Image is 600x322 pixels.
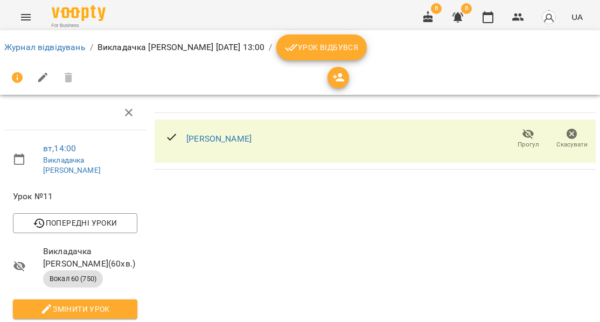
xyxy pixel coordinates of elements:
button: Змінити урок [13,299,137,319]
span: Урок №11 [13,190,137,203]
button: Попередні уроки [13,213,137,233]
button: Скасувати [550,124,594,154]
nav: breadcrumb [4,34,596,60]
span: For Business [52,22,106,29]
button: Урок відбувся [276,34,367,60]
a: Журнал відвідувань [4,42,86,52]
img: Voopty Logo [52,5,106,21]
span: Попередні уроки [22,216,129,229]
span: Вокал 60 (750) [43,274,103,284]
span: Урок відбувся [285,41,358,54]
span: UA [571,11,583,23]
li: / [90,41,93,54]
p: Викладачка [PERSON_NAME] [DATE] 13:00 [97,41,264,54]
button: Menu [13,4,39,30]
span: Скасувати [556,140,588,149]
span: Змінити урок [22,303,129,316]
a: Викладачка [PERSON_NAME] [43,156,101,175]
button: Прогул [506,124,550,154]
span: 8 [461,3,472,14]
span: Прогул [518,140,539,149]
span: Викладачка [PERSON_NAME] ( 60 хв. ) [43,245,137,270]
a: вт , 14:00 [43,143,76,153]
li: / [269,41,272,54]
a: [PERSON_NAME] [186,134,252,144]
button: UA [567,7,587,27]
img: avatar_s.png [541,10,556,25]
span: 8 [431,3,442,14]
